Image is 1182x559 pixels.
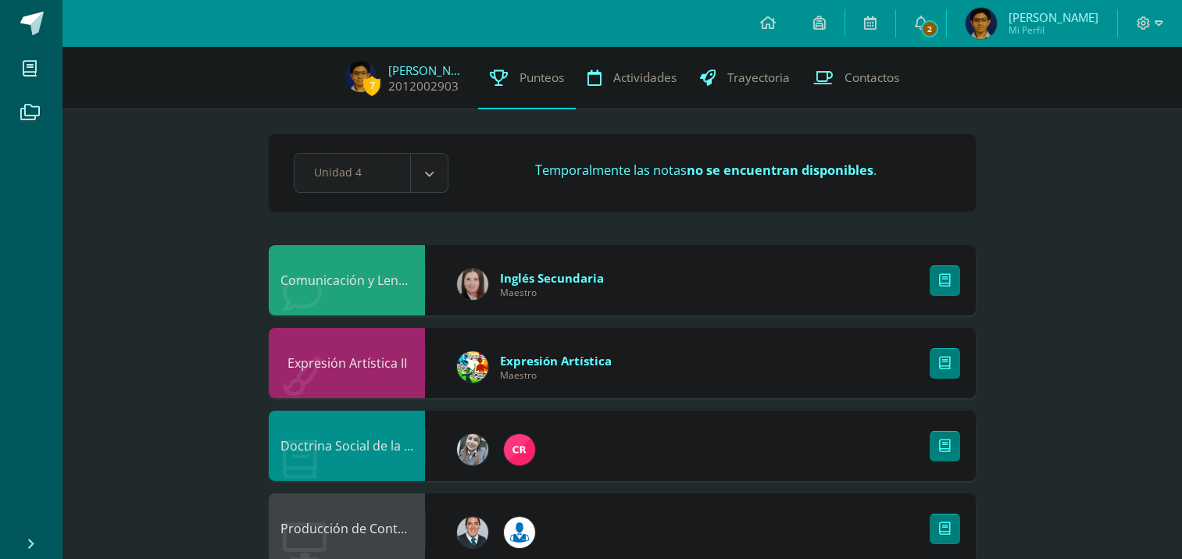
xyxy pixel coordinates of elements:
span: [PERSON_NAME] [1009,9,1098,25]
a: 2012002903 [388,78,459,94]
img: cba4c69ace659ae4cf02a5761d9a2473.png [457,434,488,465]
a: [PERSON_NAME] [388,62,466,78]
span: Inglés Secundaria [500,270,604,286]
strong: no se encuentran disponibles [687,162,873,179]
a: Punteos [478,47,576,109]
a: Trayectoria [688,47,802,109]
span: 2 [921,20,938,37]
img: 866c3f3dc5f3efb798120d7ad13644d9.png [504,434,535,465]
span: Mi Perfil [1009,23,1098,37]
span: 7 [363,76,380,95]
img: 159e24a6ecedfdf8f489544946a573f0.png [457,351,488,383]
img: f73702e6c089728c335b2403c3c9ef5f.png [966,8,997,39]
span: Actividades [613,69,677,86]
img: f73702e6c089728c335b2403c3c9ef5f.png [345,61,377,92]
span: Expresión Artística [500,353,612,369]
span: Maestro [500,286,604,299]
img: 6ed6846fa57649245178fca9fc9a58dd.png [504,517,535,548]
span: Trayectoria [727,69,790,86]
div: Expresión Artística II [269,328,425,398]
span: Punteos [520,69,564,86]
a: Unidad 4 [295,154,448,192]
div: Comunicación y Lenguaje L3 Inglés [269,245,425,315]
img: 2306758994b507d40baaa54be1d4aa7e.png [457,517,488,548]
a: Actividades [576,47,688,109]
div: Doctrina Social de la Iglesia [269,411,425,481]
h3: Temporalmente las notas . [535,162,877,179]
a: Contactos [802,47,911,109]
img: 8af0450cf43d44e38c4a1497329761f3.png [457,269,488,300]
span: Maestro [500,369,612,382]
span: Contactos [845,69,899,86]
span: Unidad 4 [314,154,391,190]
